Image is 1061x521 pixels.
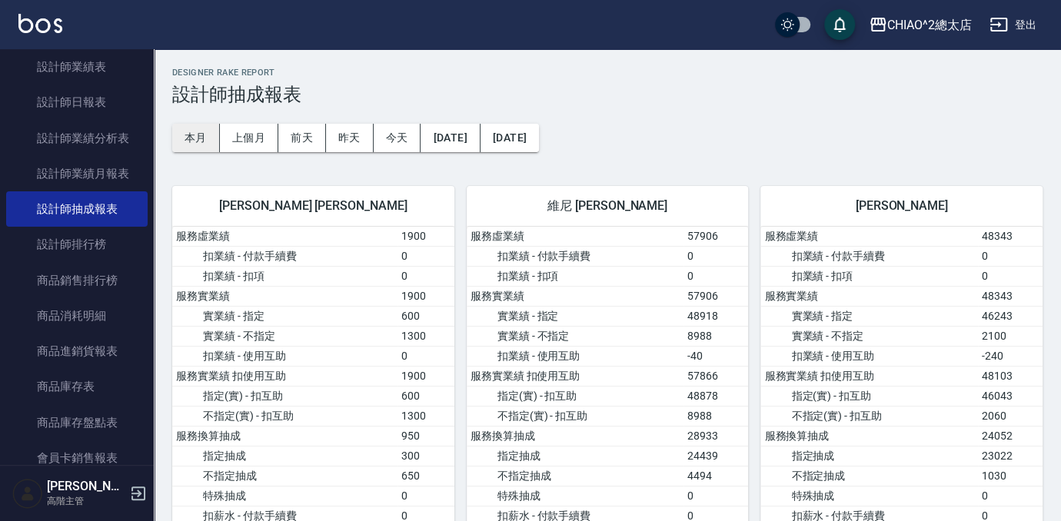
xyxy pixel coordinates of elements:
[397,386,454,406] td: 600
[760,266,977,286] td: 扣業績 - 扣項
[467,227,683,247] td: 服務虛業績
[172,84,1043,105] h3: 設計師抽成報表
[6,191,148,227] a: 設計師抽成報表
[760,286,977,306] td: 服務實業績
[467,366,683,386] td: 服務實業績 扣使用互助
[760,366,977,386] td: 服務實業績 扣使用互助
[6,334,148,369] a: 商品進銷貨報表
[397,426,454,446] td: 950
[467,266,683,286] td: 扣業績 - 扣項
[467,326,683,346] td: 實業績 - 不指定
[683,386,748,406] td: 48878
[18,14,62,33] img: Logo
[978,446,1043,466] td: 23022
[683,306,748,326] td: 48918
[278,124,326,152] button: 前天
[683,246,748,266] td: 0
[467,426,683,446] td: 服務換算抽成
[397,246,454,266] td: 0
[172,286,397,306] td: 服務實業績
[326,124,374,152] button: 昨天
[978,466,1043,486] td: 1030
[172,406,397,426] td: 不指定(實) - 扣互助
[374,124,421,152] button: 今天
[863,9,978,41] button: CHIAO^2總太店
[467,246,683,266] td: 扣業績 - 付款手續費
[683,326,748,346] td: 8988
[467,486,683,506] td: 特殊抽成
[467,306,683,326] td: 實業績 - 指定
[6,85,148,120] a: 設計師日報表
[467,406,683,426] td: 不指定(實) - 扣互助
[760,386,977,406] td: 指定(實) - 扣互助
[683,406,748,426] td: 8988
[683,466,748,486] td: 4494
[683,266,748,286] td: 0
[172,227,397,247] td: 服務虛業績
[6,227,148,262] a: 設計師排行榜
[397,406,454,426] td: 1300
[760,346,977,366] td: 扣業績 - 使用互助
[397,326,454,346] td: 1300
[978,306,1043,326] td: 46243
[172,386,397,406] td: 指定(實) - 扣互助
[47,479,125,494] h5: [PERSON_NAME]
[978,286,1043,306] td: 48343
[978,266,1043,286] td: 0
[760,246,977,266] td: 扣業績 - 付款手續費
[760,446,977,466] td: 指定抽成
[172,426,397,446] td: 服務換算抽成
[397,466,454,486] td: 650
[978,366,1043,386] td: 48103
[760,426,977,446] td: 服務換算抽成
[6,156,148,191] a: 設計師業績月報表
[6,440,148,476] a: 會員卡銷售報表
[485,198,730,214] span: 維尼 [PERSON_NAME]
[172,486,397,506] td: 特殊抽成
[467,446,683,466] td: 指定抽成
[978,326,1043,346] td: 2100
[978,346,1043,366] td: -240
[683,346,748,366] td: -40
[760,306,977,326] td: 實業績 - 指定
[760,227,977,247] td: 服務虛業績
[6,49,148,85] a: 設計師業績表
[397,346,454,366] td: 0
[172,446,397,466] td: 指定抽成
[683,366,748,386] td: 57866
[978,406,1043,426] td: 2060
[172,466,397,486] td: 不指定抽成
[683,286,748,306] td: 57906
[397,266,454,286] td: 0
[467,346,683,366] td: 扣業績 - 使用互助
[760,406,977,426] td: 不指定(實) - 扣互助
[6,121,148,156] a: 設計師業績分析表
[397,486,454,506] td: 0
[978,386,1043,406] td: 46043
[172,68,1043,78] h2: Designer Rake Report
[481,124,539,152] button: [DATE]
[887,15,972,35] div: CHIAO^2總太店
[172,306,397,326] td: 實業績 - 指定
[683,426,748,446] td: 28933
[397,286,454,306] td: 1900
[6,298,148,334] a: 商品消耗明細
[978,246,1043,266] td: 0
[824,9,855,40] button: save
[12,478,43,509] img: Person
[397,306,454,326] td: 600
[172,366,397,386] td: 服務實業績 扣使用互助
[978,426,1043,446] td: 24052
[467,286,683,306] td: 服務實業績
[6,263,148,298] a: 商品銷售排行榜
[191,198,436,214] span: [PERSON_NAME] [PERSON_NAME]
[172,326,397,346] td: 實業績 - 不指定
[172,246,397,266] td: 扣業績 - 付款手續費
[220,124,278,152] button: 上個月
[47,494,125,508] p: 高階主管
[683,227,748,247] td: 57906
[983,11,1043,39] button: 登出
[172,124,220,152] button: 本月
[760,466,977,486] td: 不指定抽成
[760,486,977,506] td: 特殊抽成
